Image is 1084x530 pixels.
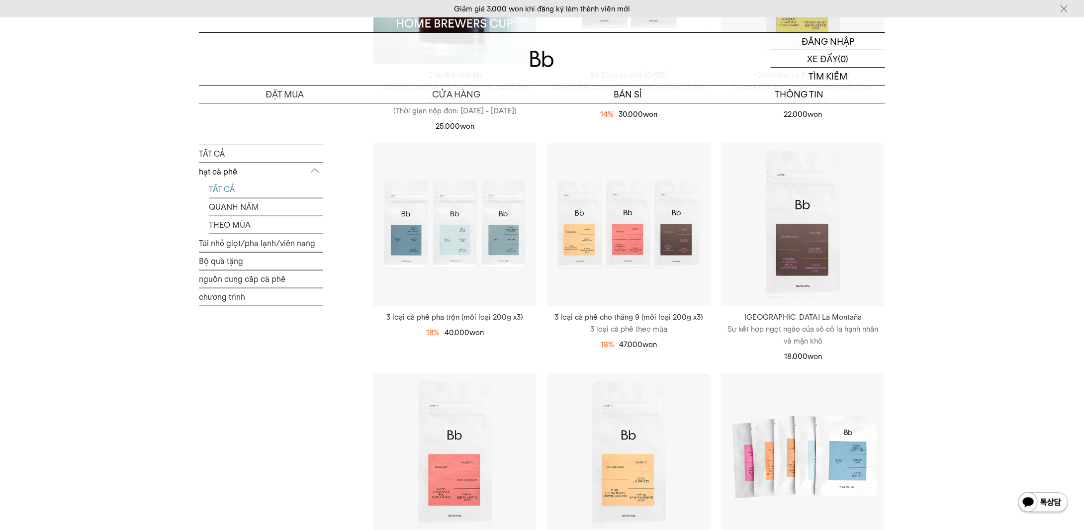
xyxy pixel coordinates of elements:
[643,110,658,119] font: won
[199,149,225,158] font: TẤT CẢ
[436,122,460,131] font: 25.000
[199,288,323,305] a: chương trình
[771,33,885,50] a: ĐĂNG NHẬP
[209,184,235,193] font: TẤT CẢ
[266,89,304,99] font: ĐẶT MUA
[209,216,323,233] a: THEO MÙA
[771,50,885,68] a: XE ĐẨY (0)
[445,328,469,337] font: 40.000
[620,340,643,349] font: 47.000
[728,325,879,346] font: Sự kết hợp ngọt ngào của sô cô la hạnh nhân và mận khô
[373,143,537,306] img: 3 loại cà phê pha trộn (mỗi loại 200g x3)
[454,4,630,13] a: Giảm giá 3.000 won khi đăng ký làm thành viên mới
[547,143,711,306] img: 3 loại cà phê cho tháng 9 (mỗi loại 200g x3)
[426,328,440,337] font: 18%
[199,145,323,162] a: TẤT CẢ
[373,311,537,323] a: 3 loại cà phê pha trộn (mỗi loại 200g x3)
[809,71,847,82] font: TÌM KIẾM
[775,89,824,99] font: THÔNG TIN
[370,86,542,103] a: CỬA HÀNG
[199,274,285,283] font: nguồn cung cấp cà phê
[199,270,323,287] a: nguồn cung cấp cà phê
[784,352,808,361] font: 18.000
[199,252,323,269] a: Bộ quà tặng
[784,110,808,119] font: 22.000
[722,311,885,347] a: [GEOGRAPHIC_DATA] La Montaña Sự kết hợp ngọt ngào của sô cô la hạnh nhân và mận khô
[199,86,370,103] a: ĐẶT MUA
[199,256,243,265] font: Bộ quà tặng
[601,110,614,119] font: 14%
[1017,491,1069,515] img: Nút trò chuyện kênh KakaoTalk 1:1
[530,51,554,67] img: biểu trưng
[460,122,474,131] font: won
[802,36,854,47] font: ĐĂNG NHẬP
[555,313,704,322] font: 3 loại cà phê cho tháng 9 (mỗi loại 200g x3)
[808,352,822,361] font: won
[209,180,323,197] a: TẤT CẢ
[722,143,885,306] img: Guatemala La Montaña
[808,54,838,64] font: XE ĐẨY
[591,325,668,334] font: 3 loại cà phê theo mùa
[838,54,849,64] font: (0)
[619,110,643,119] font: 30.000
[199,292,245,301] font: chương trình
[614,89,642,99] font: BÁN SỈ
[808,110,822,119] font: won
[469,328,484,337] font: won
[209,220,251,229] font: THEO MÙA
[601,340,615,349] font: 18%
[387,313,524,322] font: 3 loại cà phê pha trộn (mỗi loại 200g x3)
[643,340,657,349] font: won
[199,238,315,248] font: Túi nhỏ giọt/pha lạnh/viên nang
[209,198,323,215] a: QUANH NĂM
[547,311,711,335] a: 3 loại cà phê cho tháng 9 (mỗi loại 200g x3) 3 loại cà phê theo mùa
[199,234,323,252] a: Túi nhỏ giọt/pha lạnh/viên nang
[432,89,480,99] font: CỬA HÀNG
[199,167,237,176] font: hạt cà phê
[393,106,517,115] font: (Thời gian nộp đơn: [DATE] - [DATE])
[744,313,862,322] font: [GEOGRAPHIC_DATA] La Montaña
[209,202,259,211] font: QUANH NĂM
